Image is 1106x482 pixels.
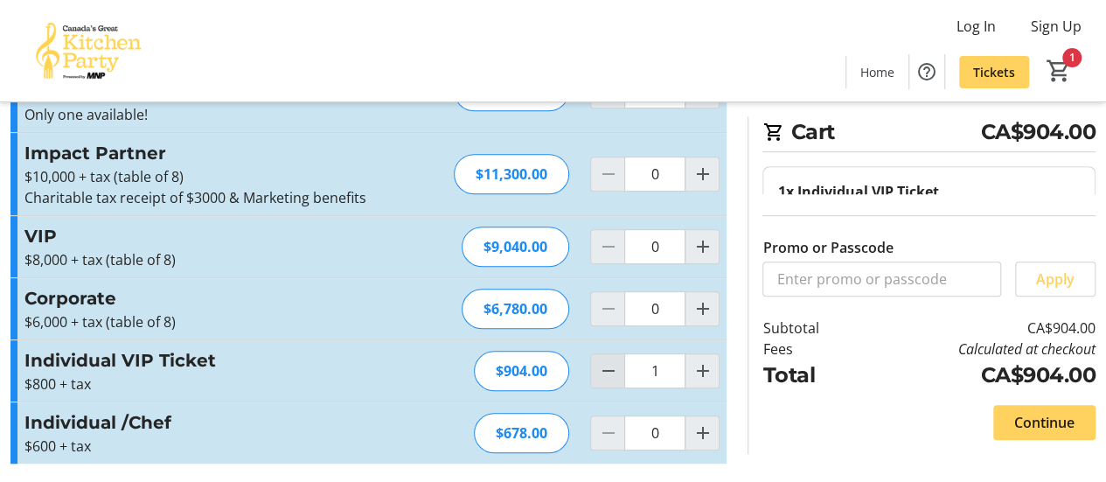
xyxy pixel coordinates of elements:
img: Canada’s Great Kitchen Party's Logo [10,7,166,94]
button: Help [909,54,944,89]
button: Cart [1043,55,1075,87]
div: $9,040.00 [462,227,569,267]
td: Fees [762,339,859,360]
input: Impact Partner Quantity [624,157,685,192]
h3: VIP [24,223,407,249]
td: Total [762,360,859,391]
a: Home [846,56,908,88]
div: $11,300.00 [454,154,569,194]
input: Corporate Quantity [624,291,685,326]
p: Only one available! [24,104,407,125]
span: Continue [1014,412,1075,433]
p: $6,000 + tax (table of 8) [24,311,407,332]
input: Individual VIP Ticket Quantity [624,353,685,388]
p: Charitable tax receipt of $3000 & Marketing benefits [24,187,407,208]
button: Increment by one [685,416,719,450]
input: Individual /Chef Quantity [624,416,685,451]
input: VIP Quantity [624,229,685,264]
div: $904.00 [474,351,569,391]
button: Apply [1015,262,1096,297]
span: Sign Up [1031,16,1082,37]
h3: Corporate [24,285,407,311]
h3: Individual VIP Ticket [24,347,407,374]
button: Increment by one [685,230,719,263]
p: $600 + tax [24,436,407,457]
p: $10,000 + tax (table of 8) [24,166,407,187]
td: CA$904.00 [859,318,1096,339]
span: Log In [956,16,996,37]
span: CA$904.00 [980,116,1096,148]
button: Sign Up [1017,12,1096,40]
span: Apply [1036,269,1075,290]
a: Tickets [959,56,1029,88]
button: Increment by one [685,157,719,191]
div: $678.00 [474,413,569,453]
h3: Individual /Chef [24,409,407,436]
td: Calculated at checkout [859,339,1096,360]
button: Continue [993,405,1096,440]
input: Enter promo or passcode [762,262,1001,297]
h3: Impact Partner [24,140,407,166]
div: 1x Individual VIP Ticket [777,181,1081,202]
p: $8,000 + tax (table of 8) [24,249,407,270]
button: Decrement by one [591,354,624,388]
td: CA$904.00 [859,360,1096,391]
span: Home [860,63,894,81]
button: Increment by one [685,292,719,325]
p: $800 + tax [24,374,407,395]
label: Promo or Passcode [762,237,893,258]
button: Increment by one [685,354,719,388]
button: Log In [943,12,1010,40]
span: Tickets [973,63,1015,81]
td: Subtotal [762,318,859,339]
h2: Cart [762,116,1096,152]
div: $6,780.00 [462,289,569,329]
